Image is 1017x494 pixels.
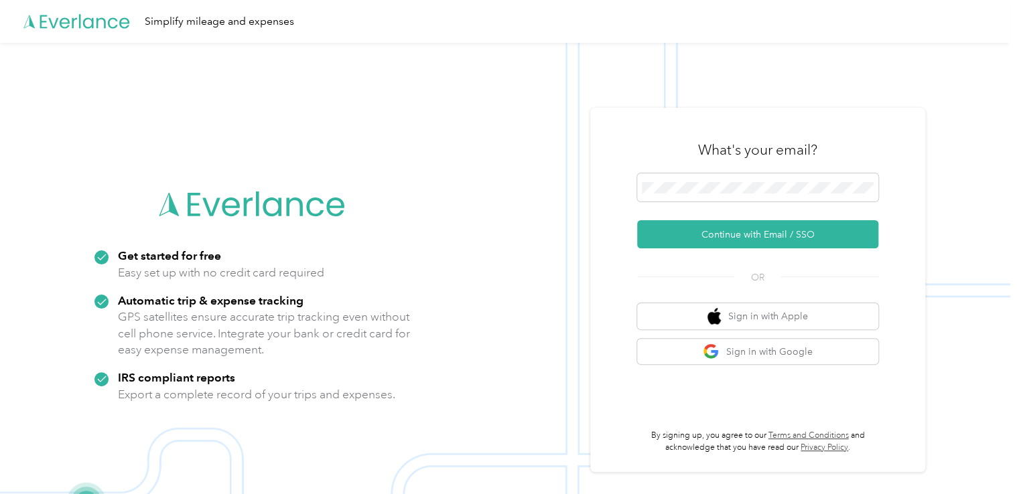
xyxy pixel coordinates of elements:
img: apple logo [707,308,721,325]
img: google logo [703,343,720,360]
a: Terms and Conditions [768,430,849,440]
a: Privacy Policy [801,442,848,452]
p: Easy set up with no credit card required [118,264,324,281]
p: By signing up, you agree to our and acknowledge that you have read our . [637,430,878,453]
div: Simplify mileage and expenses [145,13,294,30]
strong: Get started for free [118,248,221,262]
p: Export a complete record of your trips and expenses. [118,386,395,403]
strong: IRS compliant reports [118,370,235,384]
button: google logoSign in with Google [637,339,878,365]
h3: What's your email? [698,141,817,159]
strong: Automatic trip & expense tracking [118,293,303,307]
span: OR [734,270,781,284]
button: apple logoSign in with Apple [637,303,878,329]
button: Continue with Email / SSO [637,220,878,248]
p: GPS satellites ensure accurate trip tracking even without cell phone service. Integrate your bank... [118,309,411,358]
